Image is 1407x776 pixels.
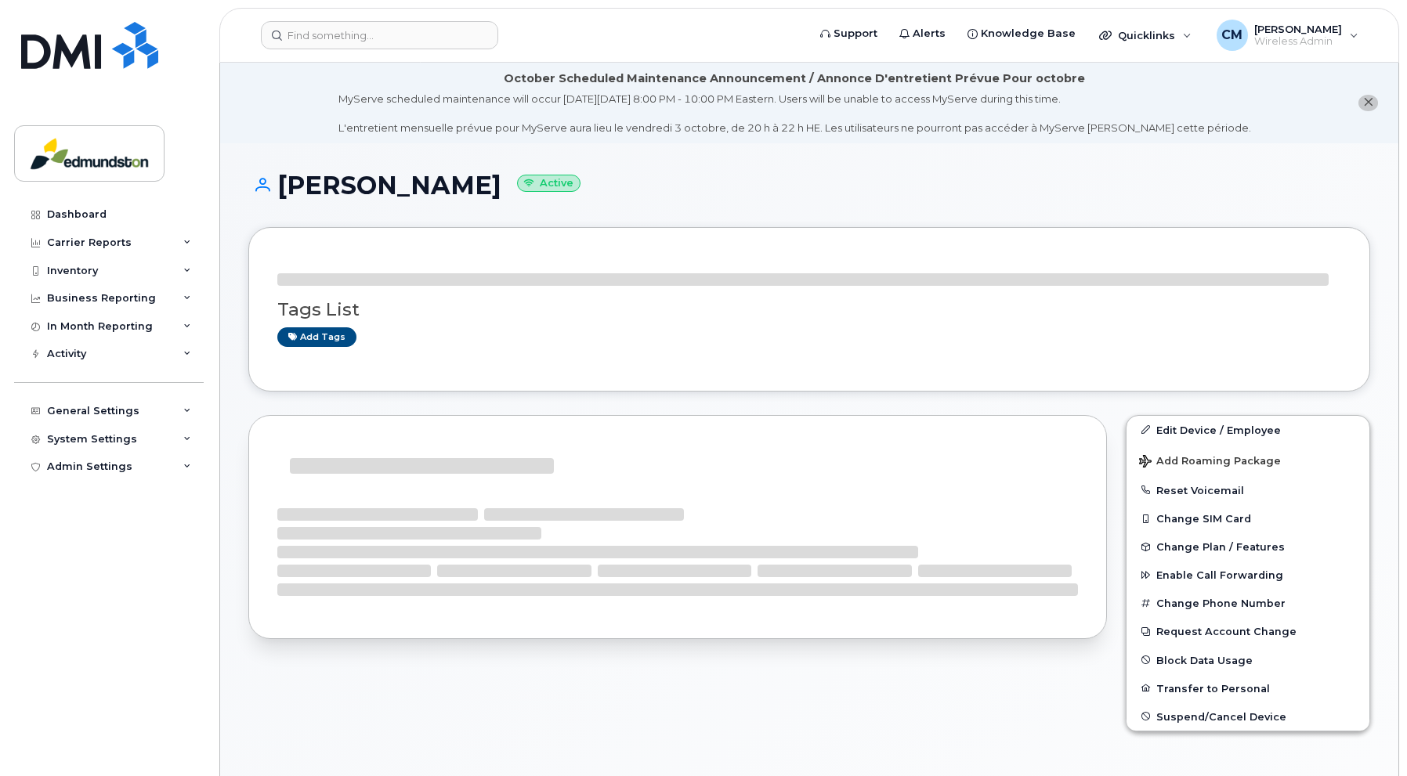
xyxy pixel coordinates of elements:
[1358,95,1378,111] button: close notification
[1127,702,1369,731] button: Suspend/Cancel Device
[1127,504,1369,532] button: Change SIM Card
[1127,444,1369,476] button: Add Roaming Package
[1156,541,1285,553] span: Change Plan / Features
[1156,710,1286,722] span: Suspend/Cancel Device
[1127,561,1369,589] button: Enable Call Forwarding
[1127,416,1369,444] a: Edit Device / Employee
[1127,646,1369,674] button: Block Data Usage
[338,92,1251,135] div: MyServe scheduled maintenance will occur [DATE][DATE] 8:00 PM - 10:00 PM Eastern. Users will be u...
[1127,674,1369,702] button: Transfer to Personal
[1127,532,1369,561] button: Change Plan / Features
[277,300,1341,319] h3: Tags List
[517,175,581,193] small: Active
[1127,617,1369,645] button: Request Account Change
[1139,455,1281,470] span: Add Roaming Package
[1156,569,1283,581] span: Enable Call Forwarding
[1127,476,1369,504] button: Reset Voicemail
[248,171,1370,199] h1: [PERSON_NAME]
[504,70,1085,87] div: October Scheduled Maintenance Announcement / Annonce D'entretient Prévue Pour octobre
[277,327,356,347] a: Add tags
[1127,589,1369,617] button: Change Phone Number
